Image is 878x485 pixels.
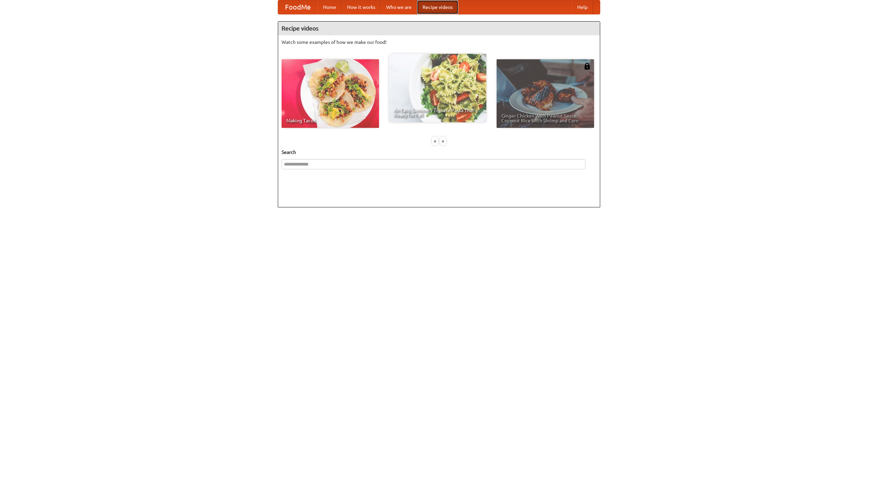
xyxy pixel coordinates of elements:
a: How it works [342,0,381,14]
div: » [440,137,446,145]
h5: Search [282,149,596,156]
span: Making Tacos [286,118,374,123]
img: 483408.png [584,63,591,70]
a: Help [572,0,593,14]
div: « [432,137,438,145]
a: An Easy, Summery Tomato Pasta That's Ready for Fall [389,54,486,122]
a: Who we are [381,0,417,14]
a: Recipe videos [417,0,458,14]
a: FoodMe [278,0,318,14]
a: Making Tacos [282,59,379,128]
h4: Recipe videos [278,22,600,35]
span: An Easy, Summery Tomato Pasta That's Ready for Fall [394,108,482,118]
p: Watch some examples of how we make our food! [282,39,596,46]
a: Home [318,0,342,14]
